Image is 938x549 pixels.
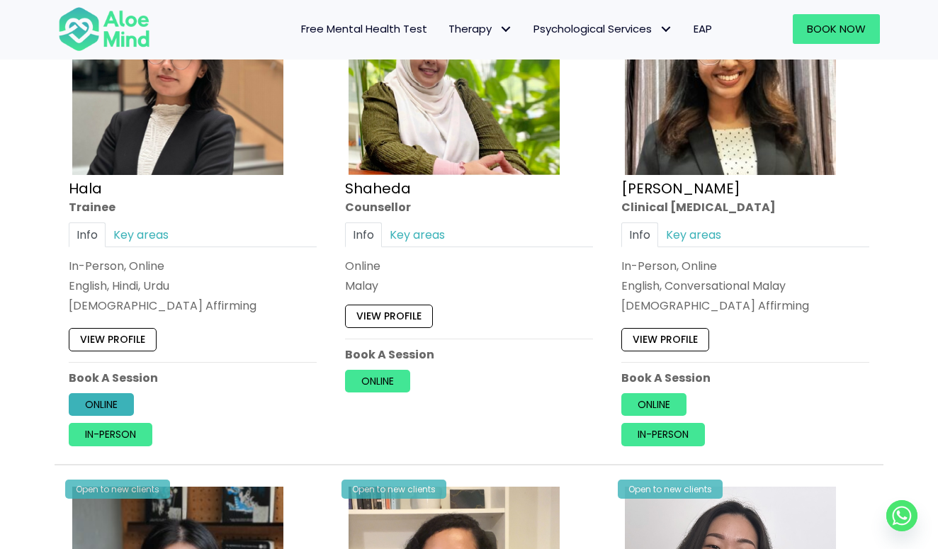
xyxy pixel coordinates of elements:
[345,222,382,247] a: Info
[169,14,723,44] nav: Menu
[655,19,676,40] span: Psychological Services: submenu
[69,179,102,198] a: Hala
[495,19,516,40] span: Therapy: submenu
[886,500,917,531] a: Whatsapp
[621,222,658,247] a: Info
[621,329,709,351] a: View profile
[69,424,152,446] a: In-person
[69,222,106,247] a: Info
[683,14,723,44] a: EAP
[345,370,410,392] a: Online
[69,278,317,294] p: English, Hindi, Urdu
[345,305,433,328] a: View profile
[69,370,317,386] p: Book A Session
[533,21,672,36] span: Psychological Services
[69,199,317,215] div: Trainee
[58,6,150,52] img: Aloe mind Logo
[345,179,411,198] a: Shaheda
[69,258,317,274] div: In-Person, Online
[69,393,134,416] a: Online
[621,370,869,386] p: Book A Session
[345,346,593,363] p: Book A Session
[438,14,523,44] a: TherapyTherapy: submenu
[345,199,593,215] div: Counsellor
[448,21,512,36] span: Therapy
[621,393,686,416] a: Online
[658,222,729,247] a: Key areas
[290,14,438,44] a: Free Mental Health Test
[106,222,176,247] a: Key areas
[621,199,869,215] div: Clinical [MEDICAL_DATA]
[341,480,446,499] div: Open to new clients
[382,222,453,247] a: Key areas
[621,298,869,315] div: [DEMOGRAPHIC_DATA] Affirming
[807,21,866,36] span: Book Now
[621,179,740,198] a: [PERSON_NAME]
[301,21,427,36] span: Free Mental Health Test
[65,480,170,499] div: Open to new clients
[345,258,593,274] div: Online
[621,258,869,274] div: In-Person, Online
[618,480,723,499] div: Open to new clients
[69,298,317,315] div: [DEMOGRAPHIC_DATA] Affirming
[621,424,705,446] a: In-person
[621,278,869,294] p: English, Conversational Malay
[793,14,880,44] a: Book Now
[694,21,712,36] span: EAP
[523,14,683,44] a: Psychological ServicesPsychological Services: submenu
[69,329,157,351] a: View profile
[345,278,593,294] p: Malay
